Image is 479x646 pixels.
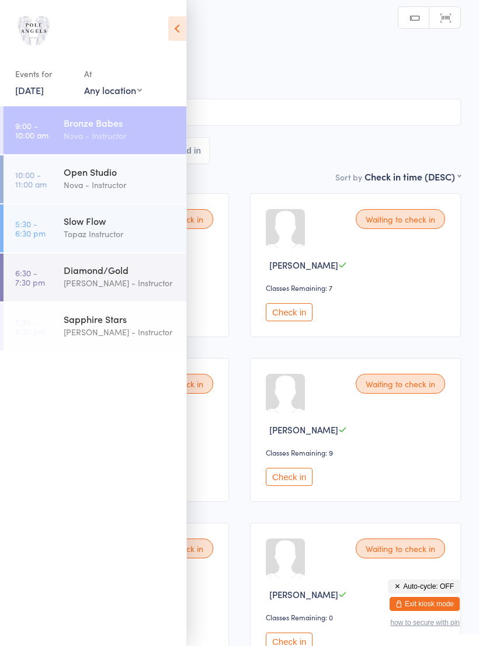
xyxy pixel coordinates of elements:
button: Auto-cycle: OFF [388,579,460,593]
div: Any location [84,84,142,96]
button: how to secure with pin [390,619,460,627]
time: 6:30 - 7:30 pm [15,268,45,287]
span: [PERSON_NAME] [269,259,338,271]
div: [PERSON_NAME] - Instructor [64,325,176,339]
input: Search [18,99,461,126]
div: Waiting to check in [356,374,445,394]
div: At [84,64,142,84]
div: Topaz Instructor [64,227,176,241]
a: 10:00 -11:00 amOpen StudioNova - Instructor [4,155,186,203]
a: 9:00 -10:00 amBronze BabesNova - Instructor [4,106,186,154]
img: Pole Angels [12,9,55,53]
time: 5:30 - 6:30 pm [15,219,46,238]
span: Pole Angels Studio [18,78,461,89]
button: Check in [266,303,313,321]
div: Open Studio [64,165,176,178]
button: Exit kiosk mode [390,597,460,611]
a: 7:30 -8:30 pmSapphire Stars[PERSON_NAME] - Instructor [4,303,186,350]
div: Diamond/Gold [64,263,176,276]
label: Sort by [335,171,362,183]
span: [PERSON_NAME] [269,423,338,436]
div: Classes Remaining: 0 [266,612,449,622]
div: Bronze Babes [64,116,176,129]
span: [PERSON_NAME] [269,588,338,600]
div: Classes Remaining: 7 [266,283,449,293]
button: Check in [266,468,313,486]
div: Classes Remaining: 9 [266,447,449,457]
div: Nova - Instructor [64,129,176,143]
div: Check in time (DESC) [365,170,461,183]
a: 6:30 -7:30 pmDiamond/Gold[PERSON_NAME] - Instructor [4,253,186,301]
time: 7:30 - 8:30 pm [15,317,46,336]
div: Events for [15,64,72,84]
div: Sapphire Stars [64,312,176,325]
div: Waiting to check in [356,539,445,558]
h2: Bronze Babes Check-in [18,29,461,48]
span: [DATE] 9:00am [18,54,443,66]
div: [PERSON_NAME] - Instructor [64,276,176,290]
a: [DATE] [15,84,44,96]
div: Waiting to check in [356,209,445,229]
span: Nova - Instructor [18,66,443,78]
div: Slow Flow [64,214,176,227]
a: 5:30 -6:30 pmSlow FlowTopaz Instructor [4,204,186,252]
time: 9:00 - 10:00 am [15,121,48,140]
time: 10:00 - 11:00 am [15,170,47,189]
div: Nova - Instructor [64,178,176,192]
